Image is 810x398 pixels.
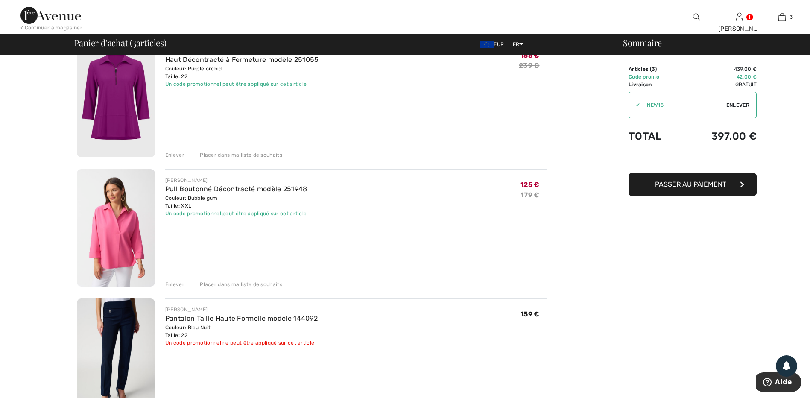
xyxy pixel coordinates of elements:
[165,306,318,313] div: [PERSON_NAME]
[756,372,801,394] iframe: Ouvre un widget dans lequel vous pouvez trouver plus d’informations
[165,151,184,159] div: Enlever
[682,65,757,73] td: 439.00 €
[736,13,743,21] a: Se connecter
[629,65,682,73] td: Articles ( )
[165,314,318,322] a: Pantalon Taille Haute Formelle modèle 144092
[77,169,155,287] img: Pull Boutonné Décontracté modèle 251948
[640,92,726,118] input: Code promo
[629,73,682,81] td: Code promo
[165,194,307,210] div: Couleur: Bubble gum Taille: XXL
[613,38,805,47] div: Sommaire
[761,12,803,22] a: 3
[521,191,540,199] s: 179 €
[718,24,760,33] div: [PERSON_NAME]
[193,151,282,159] div: Placer dans ma liste de souhaits
[165,80,319,88] div: Un code promotionnel peut être appliqué sur cet article
[629,101,640,109] div: ✔
[682,81,757,88] td: Gratuit
[655,180,726,188] span: Passer au paiement
[693,12,700,22] img: recherche
[519,61,540,70] s: 239 €
[682,73,757,81] td: -42.00 €
[165,281,184,288] div: Enlever
[629,151,757,170] iframe: PayPal
[520,310,540,318] span: 159 €
[480,41,507,47] span: EUR
[20,7,81,24] img: 1ère Avenue
[520,51,540,59] span: 155 €
[20,24,82,32] div: < Continuer à magasiner
[193,281,282,288] div: Placer dans ma liste de souhaits
[629,81,682,88] td: Livraison
[790,13,793,21] span: 3
[778,12,786,22] img: Mon panier
[726,101,749,109] span: Enlever
[652,66,655,72] span: 3
[629,122,682,151] td: Total
[74,38,167,47] span: Panier d'achat ( articles)
[682,122,757,151] td: 397.00 €
[165,176,307,184] div: [PERSON_NAME]
[132,36,136,47] span: 3
[165,56,319,64] a: Haut Décontracté à Fermeture modèle 251055
[513,41,523,47] span: FR
[520,181,540,189] span: 125 €
[629,173,757,196] button: Passer au paiement
[165,339,318,347] div: Un code promotionnel ne peut être appliqué sur cet article
[77,40,155,157] img: Haut Décontracté à Fermeture modèle 251055
[480,41,494,48] img: Euro
[165,324,318,339] div: Couleur: Bleu Nuit Taille: 22
[165,185,307,193] a: Pull Boutonné Décontracté modèle 251948
[165,65,319,80] div: Couleur: Purple orchid Taille: 22
[165,210,307,217] div: Un code promotionnel peut être appliqué sur cet article
[736,12,743,22] img: Mes infos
